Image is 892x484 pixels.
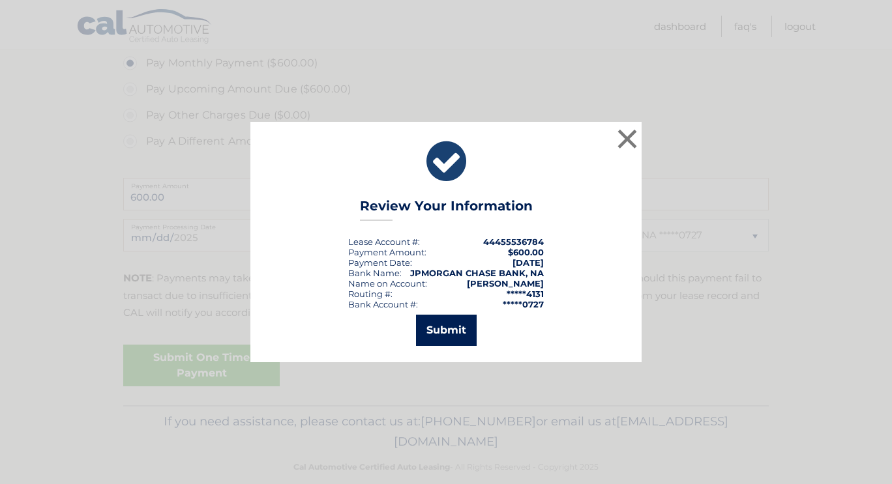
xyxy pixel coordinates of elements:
[348,236,420,247] div: Lease Account #:
[348,257,410,268] span: Payment Date
[348,268,402,278] div: Bank Name:
[508,247,544,257] span: $600.00
[483,236,544,247] strong: 44455536784
[348,299,418,309] div: Bank Account #:
[416,315,477,346] button: Submit
[348,257,412,268] div: :
[513,257,544,268] span: [DATE]
[348,278,427,289] div: Name on Account:
[614,126,640,152] button: ×
[360,198,533,221] h3: Review Your Information
[467,278,544,289] strong: [PERSON_NAME]
[348,247,426,257] div: Payment Amount:
[410,268,544,278] strong: JPMORGAN CHASE BANK, NA
[348,289,393,299] div: Routing #:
